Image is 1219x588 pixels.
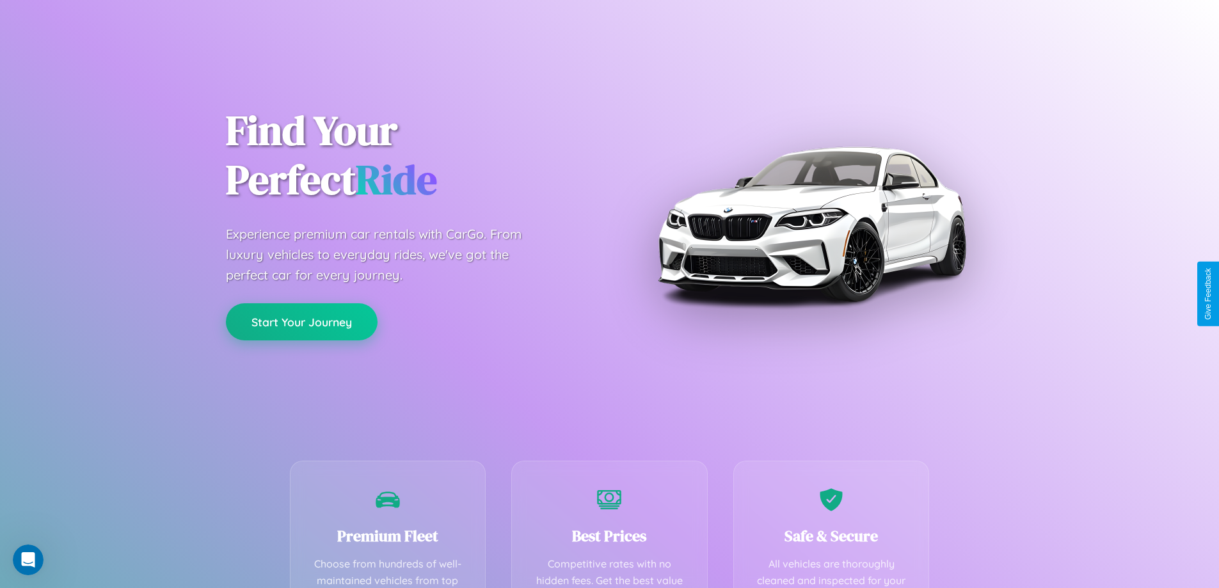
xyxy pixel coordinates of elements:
h3: Best Prices [531,525,688,546]
h1: Find Your Perfect [226,106,591,205]
img: Premium BMW car rental vehicle [651,64,971,384]
h3: Safe & Secure [753,525,910,546]
p: Experience premium car rentals with CarGo. From luxury vehicles to everyday rides, we've got the ... [226,224,546,285]
span: Ride [356,152,437,207]
button: Start Your Journey [226,303,378,340]
h3: Premium Fleet [310,525,466,546]
iframe: Intercom live chat [13,544,44,575]
div: Give Feedback [1204,268,1213,320]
